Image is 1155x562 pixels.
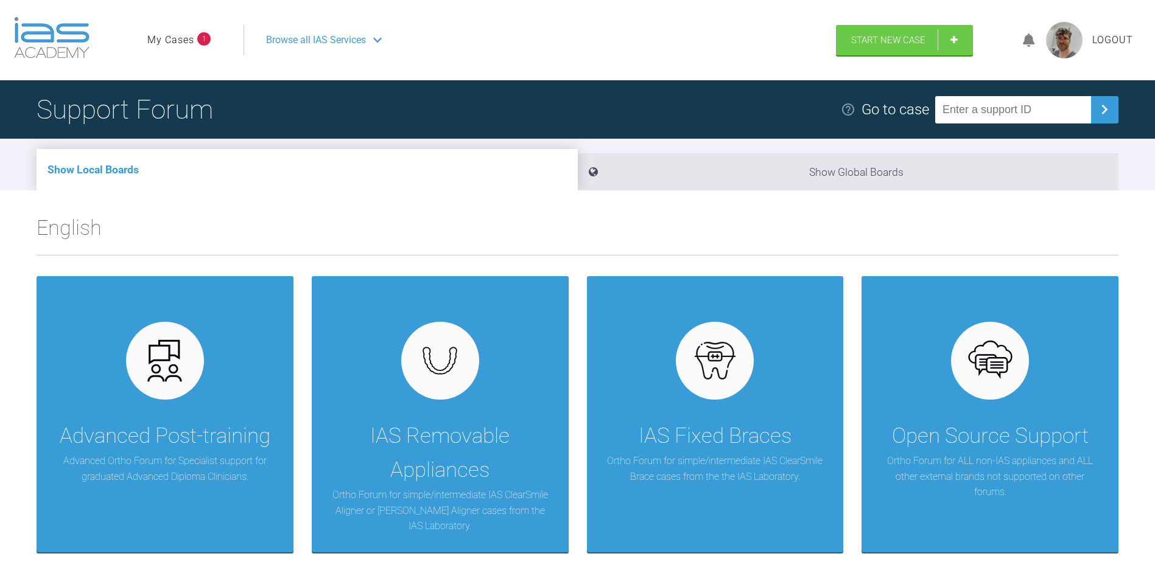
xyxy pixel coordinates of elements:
[587,276,844,552] a: IAS Fixed BracesOrtho Forum for simple/intermediate IAS ClearSmile Brace cases from the the IAS L...
[1046,22,1083,58] img: profile.png
[935,96,1091,123] input: Enter a support ID
[967,338,1014,384] img: opensource.6e495855.svg
[892,419,1089,453] div: Open Source Support
[578,153,1119,190] li: Show Global Boards
[330,419,550,487] div: IAS Removable Appliances
[639,419,792,453] div: IAS Fixed Braces
[147,32,194,48] a: My Cases
[37,149,578,190] li: Show Local Boards
[37,88,213,131] h1: Support Forum
[851,35,925,46] span: Start New Case
[880,453,1100,500] p: Ortho Forum for ALL non-IAS appliances and ALL other external brands not supported on other forums.
[1095,100,1114,119] img: chevronRight.28bd32b0.svg
[862,276,1118,552] a: Open Source SupportOrtho Forum for ALL non-IAS appliances and ALL other external brands not suppo...
[266,32,366,48] span: Browse all IAS Services
[836,25,973,55] a: Start New Case
[37,211,1118,255] h2: English
[14,17,90,58] img: logo-light.3e3ef733.png
[841,102,855,117] img: help.e70b9f3d.svg
[416,343,463,378] img: removables.927eaa4e.svg
[862,98,929,121] div: Go to case
[1092,32,1133,48] a: Logout
[141,338,188,384] img: advanced.73cea251.svg
[605,453,826,484] p: Ortho Forum for simple/intermediate IAS ClearSmile Brace cases from the the IAS Laboratory.
[312,276,569,552] a: IAS Removable AppliancesOrtho Forum for simple/intermediate IAS ClearSmile Aligner or [PERSON_NAM...
[37,276,293,552] a: Advanced Post-trainingAdvanced Ortho Forum for Specialist support for graduated Advanced Diploma ...
[197,32,211,46] span: 1
[692,338,739,384] img: fixed.9f4e6236.svg
[330,487,550,534] p: Ortho Forum for simple/intermediate IAS ClearSmile Aligner or [PERSON_NAME] Aligner cases from th...
[60,419,270,453] div: Advanced Post-training
[55,453,275,484] p: Advanced Ortho Forum for Specialist support for graduated Advanced Diploma Clinicians.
